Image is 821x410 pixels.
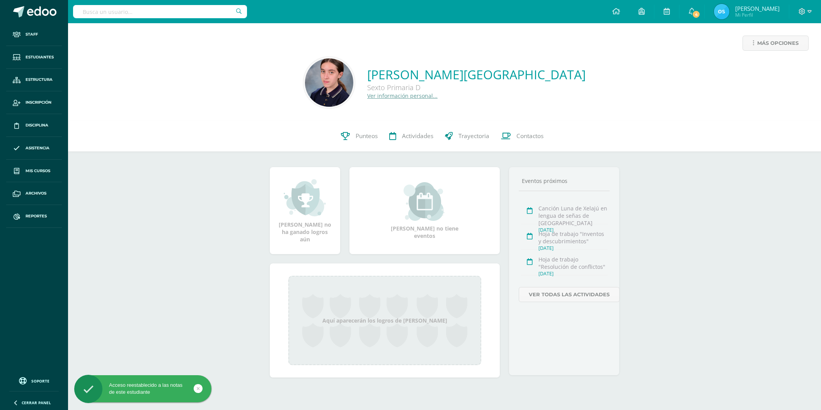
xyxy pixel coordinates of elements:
[26,54,54,60] span: Estudiantes
[26,31,38,38] span: Staff
[735,5,780,12] span: [PERSON_NAME]
[73,5,247,18] input: Busca un usuario...
[516,132,543,140] span: Contactos
[367,83,586,92] div: Sexto Primaria D
[6,182,62,205] a: Archivos
[458,132,489,140] span: Trayectoria
[495,121,549,152] a: Contactos
[6,23,62,46] a: Staff
[26,213,47,219] span: Reportes
[386,182,463,239] div: [PERSON_NAME] no tiene eventos
[367,66,586,83] a: [PERSON_NAME][GEOGRAPHIC_DATA]
[278,178,332,243] div: [PERSON_NAME] no ha ganado logros aún
[9,375,59,386] a: Soporte
[6,69,62,92] a: Estructura
[6,91,62,114] a: Inscripción
[383,121,439,152] a: Actividades
[367,92,438,99] a: Ver información personal...
[402,132,433,140] span: Actividades
[538,270,608,277] div: [DATE]
[714,4,729,19] img: 070b477f6933f8ce66674da800cc5d3f.png
[735,12,780,18] span: Mi Perfil
[26,77,53,83] span: Estructura
[743,36,809,51] a: Más opciones
[519,287,620,302] a: Ver todas las actividades
[305,58,353,107] img: 8a06b67f626a5a3f41e52afd3b41bb81.png
[26,122,48,128] span: Disciplina
[335,121,383,152] a: Punteos
[538,256,608,270] div: Hoja de trabajo "Resolución de conflictos"
[538,205,608,227] div: Canción Luna de Xelajú en lengua de señas de [GEOGRAPHIC_DATA]
[6,205,62,228] a: Reportes
[22,400,51,405] span: Cerrar panel
[26,145,49,151] span: Asistencia
[31,378,49,384] span: Soporte
[284,178,326,217] img: achievement_small.png
[538,245,608,251] div: [DATE]
[692,10,700,19] span: 4
[26,168,50,174] span: Mis cursos
[6,114,62,137] a: Disciplina
[6,137,62,160] a: Asistencia
[757,36,799,50] span: Más opciones
[288,276,481,365] div: Aquí aparecerán los logros de [PERSON_NAME]
[26,190,46,196] span: Archivos
[6,160,62,183] a: Mis cursos
[538,230,608,245] div: Hoja de trabajo "Inventos y descubrimientos"
[26,99,51,106] span: Inscripción
[404,182,446,221] img: event_small.png
[356,132,378,140] span: Punteos
[6,46,62,69] a: Estudiantes
[519,177,610,184] div: Eventos próximos
[439,121,495,152] a: Trayectoria
[74,382,211,396] div: Acceso reestablecido a las notas de este estudiante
